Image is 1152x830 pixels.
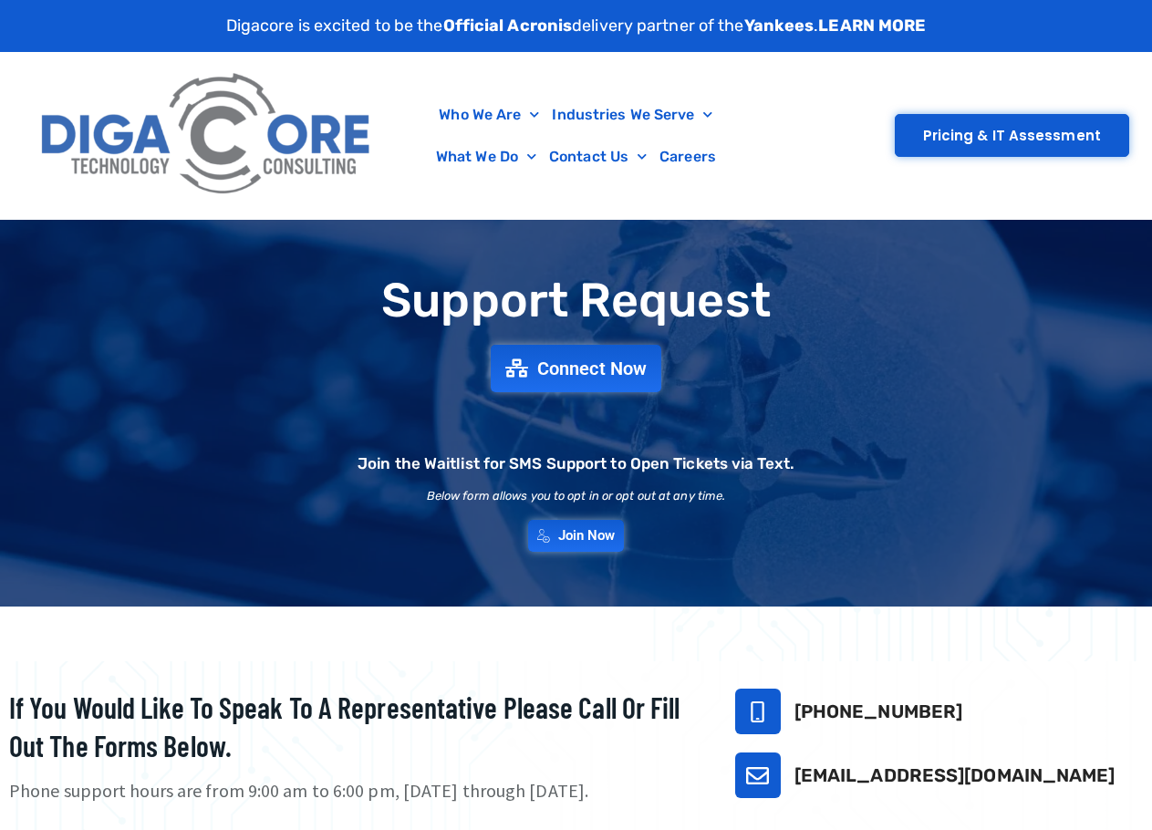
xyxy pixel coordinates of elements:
h2: Below form allows you to opt in or opt out at any time. [427,490,726,502]
a: Careers [653,136,722,178]
strong: Official Acronis [443,16,573,36]
a: 732-646-5725 [735,689,781,734]
strong: Yankees [744,16,815,36]
nav: Menu [391,94,760,178]
p: Digacore is excited to be the delivery partner of the . [226,14,927,38]
a: What We Do [430,136,543,178]
a: Connect Now [491,345,661,392]
a: Join Now [528,520,625,552]
h2: Join the Waitlist for SMS Support to Open Tickets via Text. [358,456,794,472]
h2: If you would like to speak to a representative please call or fill out the forms below. [9,689,690,764]
span: Join Now [558,529,616,543]
a: LEARN MORE [818,16,926,36]
a: [PHONE_NUMBER] [794,700,962,722]
a: [EMAIL_ADDRESS][DOMAIN_NAME] [794,764,1116,786]
img: Digacore Logo [32,61,382,210]
span: Pricing & IT Assessment [923,129,1101,142]
a: Contact Us [543,136,653,178]
a: Industries We Serve [545,94,719,136]
h1: Support Request [9,275,1143,327]
p: Phone support hours are from 9:00 am to 6:00 pm, [DATE] through [DATE]. [9,778,690,804]
span: Connect Now [537,359,647,378]
a: Who We Are [432,94,545,136]
a: Pricing & IT Assessment [895,114,1129,157]
a: support@digacore.com [735,752,781,798]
